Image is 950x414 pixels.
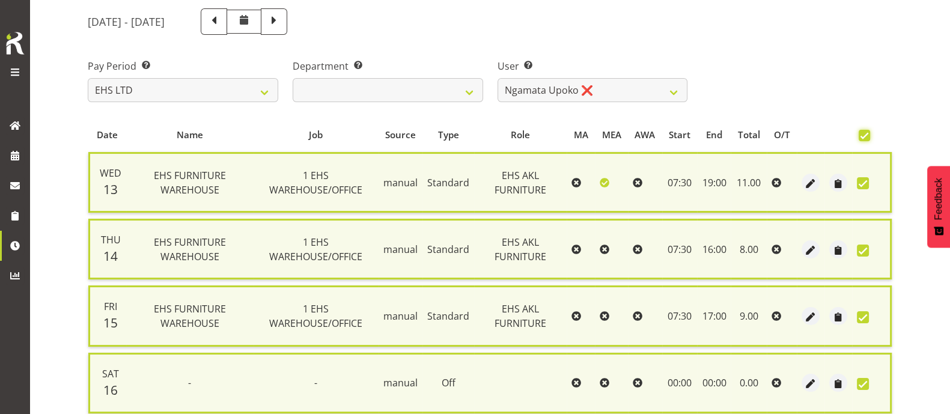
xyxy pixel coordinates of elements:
[662,219,698,279] td: 07:30
[314,376,317,389] span: -
[731,353,767,413] td: 0.00
[774,128,790,142] span: O/T
[422,219,474,279] td: Standard
[495,236,546,263] span: EHS AKL FURNITURE
[88,15,165,28] h5: [DATE] - [DATE]
[601,128,621,142] span: MEA
[177,128,203,142] span: Name
[383,376,418,389] span: manual
[269,236,362,263] span: 1 EHS WAREHOUSE/OFFICE
[511,128,530,142] span: Role
[97,128,118,142] span: Date
[438,128,459,142] span: Type
[574,128,588,142] span: MA
[662,152,698,213] td: 07:30
[88,59,278,73] label: Pay Period
[154,169,226,196] span: EHS FURNITURE WAREHOUSE
[706,128,722,142] span: End
[697,285,731,346] td: 17:00
[697,152,731,213] td: 19:00
[422,353,474,413] td: Off
[383,176,418,189] span: manual
[100,166,121,180] span: Wed
[731,219,767,279] td: 8.00
[383,243,418,256] span: manual
[495,302,546,330] span: EHS AKL FURNITURE
[103,314,118,331] span: 15
[697,219,731,279] td: 16:00
[309,128,323,142] span: Job
[101,233,121,246] span: Thu
[662,353,698,413] td: 00:00
[104,300,117,313] span: Fri
[738,128,760,142] span: Total
[154,236,226,263] span: EHS FURNITURE WAREHOUSE
[498,59,688,73] label: User
[731,285,767,346] td: 9.00
[269,302,362,330] span: 1 EHS WAREHOUSE/OFFICE
[927,166,950,248] button: Feedback - Show survey
[293,59,483,73] label: Department
[103,248,118,264] span: 14
[3,30,27,56] img: Rosterit icon logo
[669,128,690,142] span: Start
[697,353,731,413] td: 00:00
[495,169,546,196] span: EHS AKL FURNITURE
[188,376,191,389] span: -
[102,367,119,380] span: Sat
[383,309,418,323] span: manual
[422,152,474,213] td: Standard
[422,285,474,346] td: Standard
[731,152,767,213] td: 11.00
[933,178,944,220] span: Feedback
[154,302,226,330] span: EHS FURNITURE WAREHOUSE
[635,128,655,142] span: AWA
[385,128,416,142] span: Source
[103,181,118,198] span: 13
[269,169,362,196] span: 1 EHS WAREHOUSE/OFFICE
[103,382,118,398] span: 16
[662,285,698,346] td: 07:30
